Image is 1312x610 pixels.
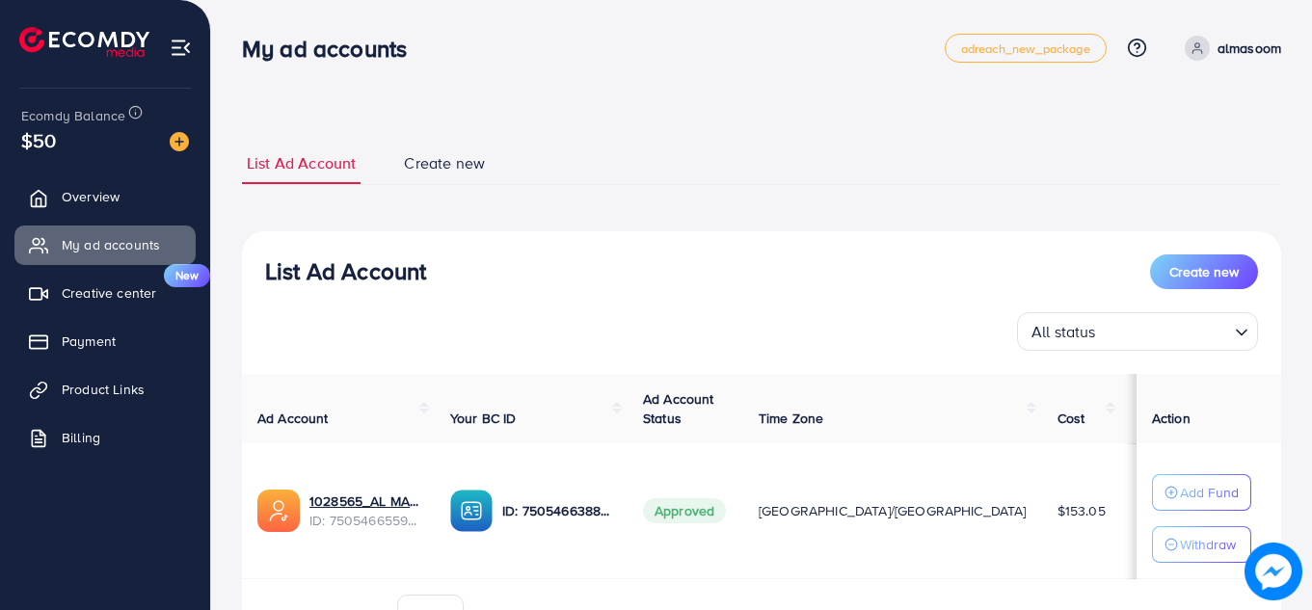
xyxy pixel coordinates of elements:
div: Search for option [1017,312,1258,351]
a: Billing [14,418,196,457]
img: ic-ads-acc.e4c84228.svg [257,490,300,532]
span: ID: 7505466559171952657 [309,511,419,530]
span: Billing [62,428,100,447]
img: logo [19,27,149,57]
h3: List Ad Account [265,257,426,285]
button: Withdraw [1152,526,1251,563]
span: Ad Account Status [643,389,714,428]
span: $153.05 [1058,501,1106,520]
a: Overview [14,177,196,216]
a: Payment [14,322,196,360]
img: menu [170,37,192,59]
p: ID: 7505466388048740369 [502,499,612,522]
span: adreach_new_package [961,42,1090,55]
span: My ad accounts [62,235,160,254]
h3: My ad accounts [242,35,422,63]
button: Add Fund [1152,474,1251,511]
span: Create new [1169,262,1239,281]
img: image [170,132,189,151]
p: Withdraw [1180,533,1236,556]
span: New [164,264,210,287]
span: All status [1028,318,1100,346]
span: Approved [643,498,726,523]
div: <span class='underline'>1028565_AL MASOOM_1747502617853</span></br>7505466559171952657 [309,491,419,531]
p: almasoom [1218,37,1281,60]
a: 1028565_AL MASOOM_1747502617853 [309,491,419,511]
span: [GEOGRAPHIC_DATA]/[GEOGRAPHIC_DATA] [759,501,1027,520]
input: Search for option [1102,314,1227,346]
a: My ad accounts [14,225,196,264]
span: Ecomdy Balance [21,106,125,125]
span: List Ad Account [247,152,356,174]
span: Cost [1058,409,1085,428]
p: Add Fund [1180,481,1239,504]
span: Payment [62,332,116,351]
span: Overview [62,187,120,206]
span: Time Zone [759,409,823,428]
span: Creative center [62,283,156,303]
a: Product Links [14,370,196,409]
span: $50 [21,126,56,154]
span: Product Links [62,380,145,399]
span: Ad Account [257,409,329,428]
span: Action [1152,409,1191,428]
img: ic-ba-acc.ded83a64.svg [450,490,493,532]
a: adreach_new_package [945,34,1107,63]
a: Creative centerNew [14,274,196,312]
span: Create new [404,152,485,174]
a: almasoom [1177,36,1281,61]
span: Your BC ID [450,409,517,428]
button: Create new [1150,254,1258,289]
img: image [1245,543,1302,600]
